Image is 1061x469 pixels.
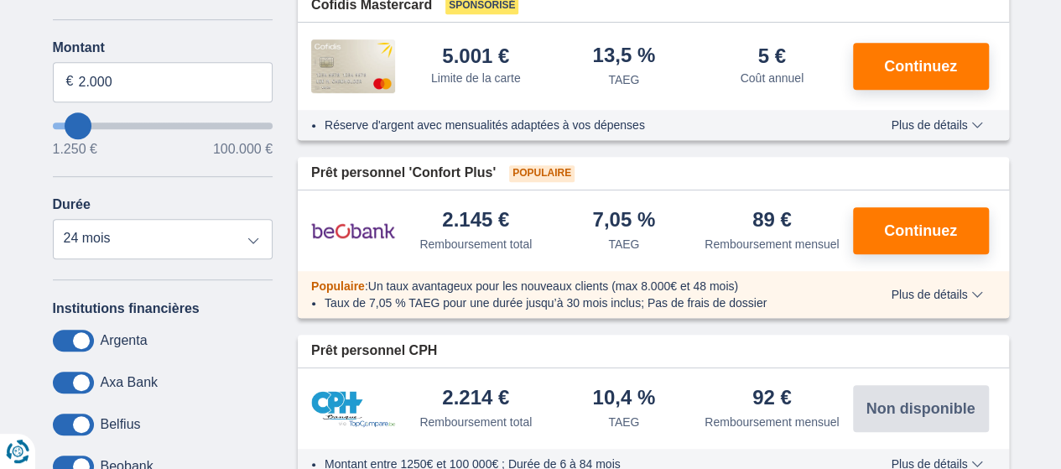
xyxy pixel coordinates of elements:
[442,388,509,410] div: 2.214 €
[311,164,496,183] span: Prêt personnel 'Confort Plus'
[884,223,957,238] span: Continuez
[752,210,792,232] div: 89 €
[311,341,437,361] span: Prêt personnel CPH
[101,417,141,432] label: Belfius
[705,236,839,253] div: Remboursement mensuel
[442,46,509,66] div: 5.001 €
[101,333,148,348] label: Argenta
[101,375,158,390] label: Axa Bank
[311,391,395,427] img: pret personnel CPH Banque
[442,210,509,232] div: 2.145 €
[53,197,91,212] label: Durée
[53,301,200,316] label: Institutions financières
[66,72,74,91] span: €
[878,288,995,301] button: Plus de détails
[298,278,856,294] div: :
[311,279,365,293] span: Populaire
[891,119,982,131] span: Plus de détails
[853,43,989,90] button: Continuez
[213,143,273,156] span: 100.000 €
[740,70,804,86] div: Coût annuel
[419,236,532,253] div: Remboursement total
[878,118,995,132] button: Plus de détails
[853,385,989,432] button: Non disponible
[419,414,532,430] div: Remboursement total
[325,294,842,311] li: Taux de 7,05 % TAEG pour une durée jusqu’à 30 mois inclus; Pas de frais de dossier
[368,279,738,293] span: Un taux avantageux pour les nouveaux clients (max 8.000€ et 48 mois)
[592,388,655,410] div: 10,4 %
[311,39,395,93] img: pret personnel Cofidis CC
[53,40,273,55] label: Montant
[325,117,842,133] li: Réserve d'argent avec mensualités adaptées à vos dépenses
[431,70,521,86] div: Limite de la carte
[866,401,975,416] span: Non disponible
[592,45,655,68] div: 13,5 %
[608,236,639,253] div: TAEG
[311,210,395,252] img: pret personnel Beobank
[592,210,655,232] div: 7,05 %
[509,165,575,182] span: Populaire
[608,414,639,430] div: TAEG
[53,143,97,156] span: 1.250 €
[752,388,792,410] div: 92 €
[705,414,839,430] div: Remboursement mensuel
[758,46,786,66] div: 5 €
[853,207,989,254] button: Continuez
[884,59,957,74] span: Continuez
[891,289,982,300] span: Plus de détails
[608,71,639,88] div: TAEG
[53,122,273,129] input: wantToBorrow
